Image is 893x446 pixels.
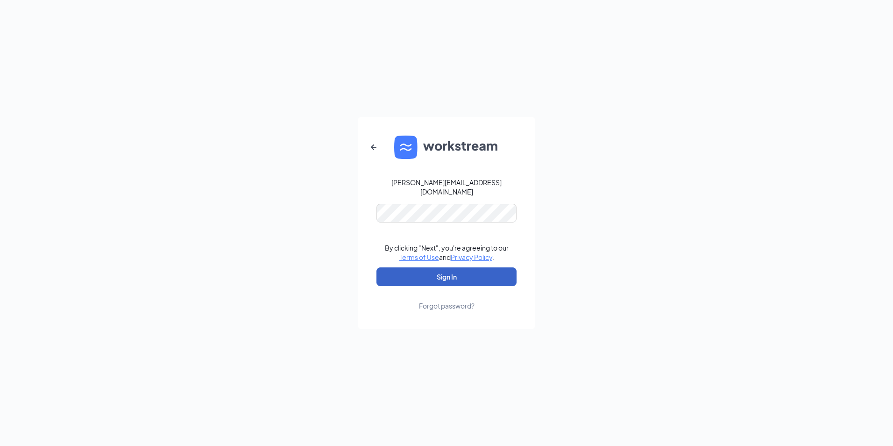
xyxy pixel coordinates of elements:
[419,301,475,310] div: Forgot password?
[419,286,475,310] a: Forgot password?
[451,253,492,261] a: Privacy Policy
[399,253,439,261] a: Terms of Use
[394,136,499,159] img: WS logo and Workstream text
[376,178,517,196] div: [PERSON_NAME][EMAIL_ADDRESS][DOMAIN_NAME]
[376,267,517,286] button: Sign In
[368,142,379,153] svg: ArrowLeftNew
[385,243,509,262] div: By clicking "Next", you're agreeing to our and .
[362,136,385,158] button: ArrowLeftNew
